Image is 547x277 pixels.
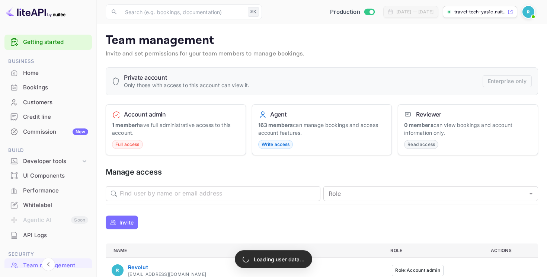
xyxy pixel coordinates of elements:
[23,231,88,240] div: API Logs
[23,157,81,166] div: Developer tools
[4,184,92,197] a: Performance
[106,33,538,48] p: Team management
[258,121,386,137] p: can manage bookings and access account features.
[522,6,534,18] img: Revolut
[121,4,245,19] input: Search (e.g. bookings, documentation)
[404,121,532,137] p: can view bookings and account information only.
[327,8,377,16] div: Switch to Sandbox mode
[485,243,538,257] th: Actions
[4,110,92,124] a: Credit line
[4,95,92,110] div: Customers
[112,121,240,137] p: have full administrative access to this account.
[120,186,320,201] input: Find user by name or email address
[270,111,287,118] h6: Agent
[4,110,92,124] div: Credit line
[23,187,88,195] div: Performance
[23,69,88,77] div: Home
[4,146,92,155] span: Build
[4,125,92,138] a: CommissionNew
[23,128,88,136] div: Commission
[4,57,92,66] span: Business
[404,141,438,148] span: Read access
[4,95,92,109] a: Customers
[4,184,92,198] div: Performance
[124,111,166,118] h6: Account admin
[4,155,92,168] div: Developer tools
[23,83,88,92] div: Bookings
[4,250,92,258] span: Security
[259,141,293,148] span: Write access
[392,265,443,276] button: Role:Account admin
[4,80,92,94] a: Bookings
[254,255,304,263] p: Loading user data...
[23,201,88,210] div: Whitelabel
[4,228,92,242] a: API Logs
[106,216,138,229] button: Invite
[4,198,92,212] a: Whitelabel
[106,167,538,177] h5: Manage access
[4,125,92,139] div: CommissionNew
[124,81,250,89] p: Only those with access to this account can view it.
[42,258,55,271] button: Collapse navigation
[4,66,92,80] a: Home
[4,169,92,183] div: UI Components
[4,35,92,50] div: Getting started
[4,258,92,272] a: Team management
[106,50,538,58] p: Invite and set permissions for your team members to manage bookings.
[119,219,134,226] p: Invite
[23,113,88,121] div: Credit line
[258,122,293,128] strong: 163 members
[112,122,137,128] strong: 1 member
[23,261,88,270] div: Team management
[4,258,92,273] div: Team management
[416,111,441,118] h6: Reviewer
[384,243,484,257] th: Role
[6,6,65,18] img: LiteAPI logo
[330,8,360,16] span: Production
[404,122,433,128] strong: 0 members
[23,38,88,47] a: Getting started
[128,263,206,271] div: Revolut
[454,9,506,15] p: travel-tech-yas1c.nuit...
[106,243,385,257] th: Name
[112,264,124,276] img: Revolut
[73,128,88,135] div: New
[4,169,92,182] a: UI Components
[23,98,88,107] div: Customers
[248,7,259,17] div: ⌘K
[112,141,143,148] span: Full access
[23,172,88,180] div: UI Components
[124,74,250,81] h6: Private account
[4,80,92,95] div: Bookings
[396,9,434,15] div: [DATE] — [DATE]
